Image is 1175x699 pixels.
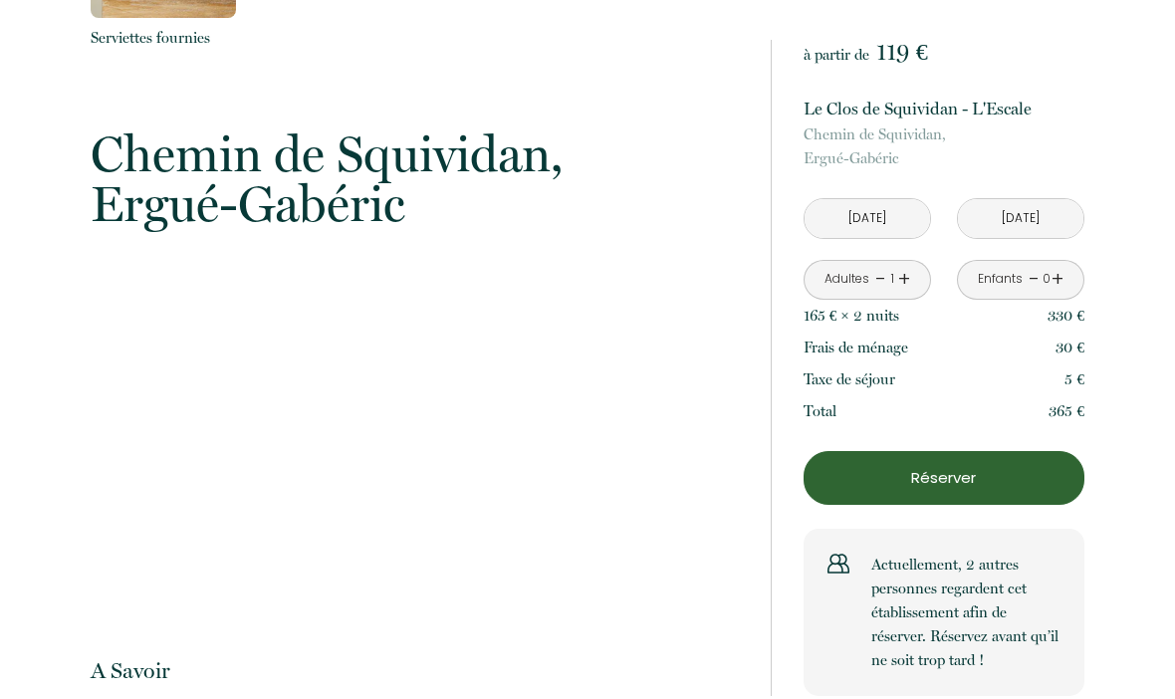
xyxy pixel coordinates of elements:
[804,367,895,391] p: Taxe de séjour
[804,95,1084,122] p: Le Clos de Squividan - L'Escale
[804,336,908,359] p: Frais de ménage
[893,307,899,325] span: s
[804,304,899,328] p: 165 € × 2 nuit
[804,122,1084,170] p: Ergué-Gabéric
[1064,367,1084,391] p: 5 €
[1056,336,1084,359] p: 30 €
[91,129,744,179] span: Chemin de Squividan,
[804,46,869,64] span: à partir de
[1029,264,1040,295] a: -
[958,199,1083,238] input: Départ
[978,270,1023,289] div: Enfants
[1048,304,1084,328] p: 330 €
[804,451,1084,505] button: Réserver
[91,26,236,50] p: Serviettes fournies
[887,270,897,289] div: 1
[875,264,886,295] a: -
[804,399,836,423] p: Total
[1052,264,1063,295] a: +
[1049,399,1084,423] p: 365 €
[91,129,744,229] p: Ergué-Gabéric
[824,270,869,289] div: Adultes
[811,466,1077,490] p: Réserver
[805,199,930,238] input: Arrivée
[804,122,1084,146] span: Chemin de Squividan,
[1042,270,1052,289] div: 0
[898,264,910,295] a: +
[876,38,928,66] span: 119 €
[91,657,744,684] p: A Savoir
[827,553,849,575] img: users
[871,553,1060,672] p: Actuellement, 2 autres personnes regardent cet établissement afin de réserver. Réservez avant qu’...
